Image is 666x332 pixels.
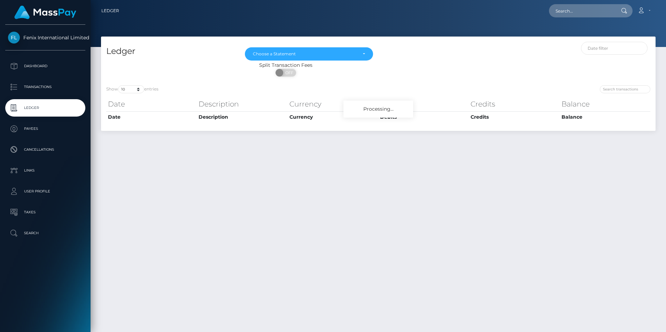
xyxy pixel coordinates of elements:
[560,111,650,122] th: Balance
[197,97,287,111] th: Description
[600,85,650,93] input: Search transactions
[118,85,144,93] select: Showentries
[5,224,85,242] a: Search
[8,61,83,71] p: Dashboard
[288,97,378,111] th: Currency
[8,124,83,134] p: Payees
[8,207,83,218] p: Taxes
[560,97,650,111] th: Balance
[5,57,85,75] a: Dashboard
[8,165,83,176] p: Links
[469,111,559,122] th: Credits
[106,85,158,93] label: Show entries
[5,120,85,137] a: Payees
[378,97,469,111] th: Debits
[288,111,378,122] th: Currency
[101,62,471,69] div: Split Transaction Fees
[8,32,20,44] img: Fenix International Limited
[378,111,469,122] th: Debits
[8,186,83,197] p: User Profile
[5,78,85,96] a: Transactions
[5,162,85,179] a: Links
[106,111,197,122] th: Date
[549,4,614,17] input: Search...
[5,34,85,41] span: Fenix International Limited
[8,228,83,238] p: Search
[106,45,234,57] h4: Ledger
[253,51,357,57] div: Choose a Statement
[8,103,83,113] p: Ledger
[279,69,297,77] span: OFF
[101,3,119,18] a: Ledger
[581,42,648,55] input: Date filter
[5,204,85,221] a: Taxes
[8,82,83,92] p: Transactions
[14,6,76,19] img: MassPay Logo
[245,47,373,61] button: Choose a Statement
[5,141,85,158] a: Cancellations
[5,99,85,117] a: Ledger
[8,144,83,155] p: Cancellations
[469,97,559,111] th: Credits
[5,183,85,200] a: User Profile
[106,97,197,111] th: Date
[343,101,413,118] div: Processing...
[197,111,287,122] th: Description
